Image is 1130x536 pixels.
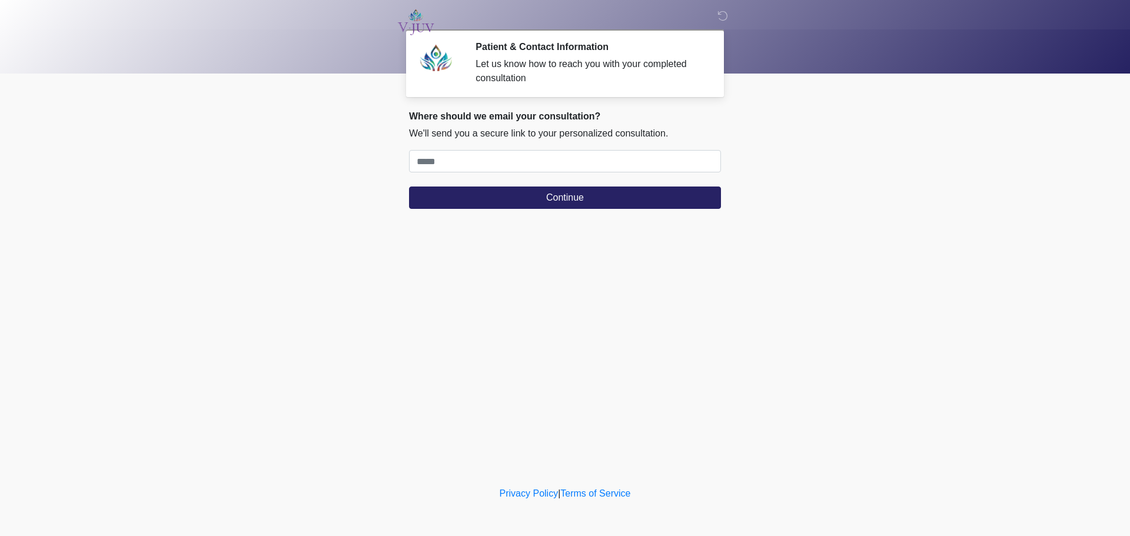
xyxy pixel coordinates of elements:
[500,488,559,498] a: Privacy Policy
[409,126,721,141] p: We'll send you a secure link to your personalized consultation.
[409,187,721,209] button: Continue
[409,111,721,122] h2: Where should we email your consultation?
[418,41,453,76] img: Agent Avatar
[560,488,630,498] a: Terms of Service
[558,488,560,498] a: |
[397,9,434,35] img: VJUV Logo
[476,57,703,85] div: Let us know how to reach you with your completed consultation
[476,41,703,52] h2: Patient & Contact Information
